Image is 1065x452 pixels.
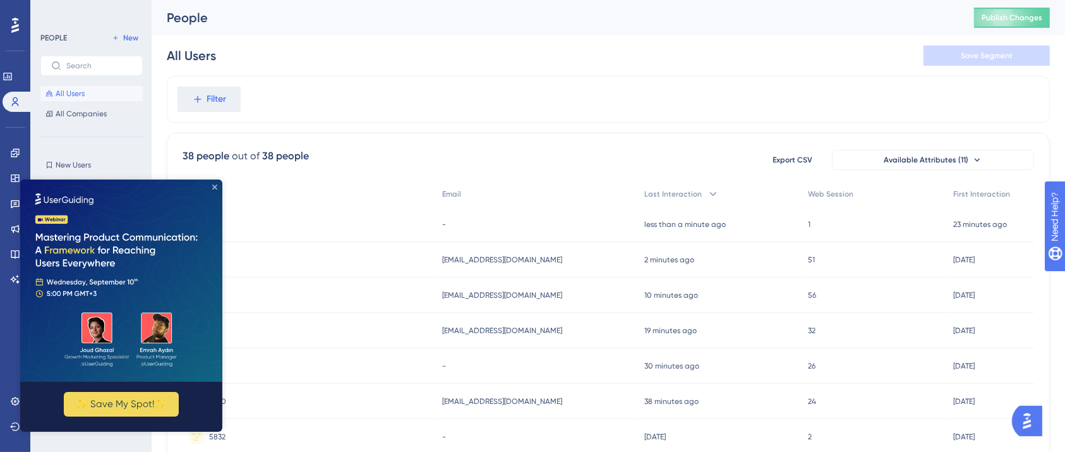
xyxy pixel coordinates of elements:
time: 2 minutes ago [644,255,694,264]
span: 26 [808,361,815,371]
div: out of [232,149,260,164]
span: - [442,432,446,442]
span: New Users [56,160,91,170]
span: New [123,33,138,43]
button: Weekly Active Users [40,178,143,193]
time: [DATE] [953,362,975,370]
time: [DATE] [953,255,975,264]
span: Email [442,189,461,199]
span: Save Segment [961,51,1013,61]
time: [DATE] [644,432,666,441]
span: 56 [808,290,816,300]
span: All Companies [56,109,107,119]
span: [EMAIL_ADDRESS][DOMAIN_NAME] [442,255,562,265]
button: New [107,30,143,46]
span: 2 [808,432,812,442]
span: 32 [808,326,815,336]
time: 10 minutes ago [644,291,698,300]
button: Filter [177,87,241,112]
span: Need Help? [30,3,79,18]
span: Web Session [808,189,853,199]
span: Last Interaction [644,189,702,199]
button: ✨ Save My Spot!✨ [44,212,159,237]
div: PEOPLE [40,33,67,43]
span: [EMAIL_ADDRESS][DOMAIN_NAME] [442,290,562,300]
button: Save Segment [924,46,1050,66]
span: - [442,361,446,371]
time: [DATE] [953,326,975,335]
time: [DATE] [953,291,975,300]
span: [EMAIL_ADDRESS][DOMAIN_NAME] [442,326,562,336]
div: Close Preview [192,5,197,10]
time: [DATE] [953,397,975,406]
time: 38 minutes ago [644,397,699,406]
span: Publish Changes [982,13,1042,23]
span: 51 [808,255,815,265]
div: People [167,9,942,27]
iframe: UserGuiding AI Assistant Launcher [1012,402,1050,440]
div: 38 people [183,149,229,164]
button: Publish Changes [974,8,1050,28]
time: less than a minute ago [644,220,726,229]
button: Export CSV [761,150,824,170]
time: 23 minutes ago [953,220,1007,229]
span: Export CSV [773,155,813,165]
span: [EMAIL_ADDRESS][DOMAIN_NAME] [442,396,562,406]
time: 19 minutes ago [644,326,697,335]
input: Search [66,61,132,70]
button: Available Attributes (11) [832,150,1034,170]
div: All Users [167,47,216,64]
span: First Interaction [953,189,1010,199]
time: [DATE] [953,432,975,441]
span: 1 [808,219,810,229]
span: Available Attributes (11) [884,155,968,165]
button: New Users [40,157,143,173]
button: All Users [40,86,143,101]
div: 38 people [262,149,309,164]
time: 30 minutes ago [644,362,699,370]
span: All Users [56,89,85,99]
span: Filter [207,92,227,107]
button: All Companies [40,106,143,121]
span: 24 [808,396,816,406]
span: 5832 [209,432,226,442]
span: - [442,219,446,229]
